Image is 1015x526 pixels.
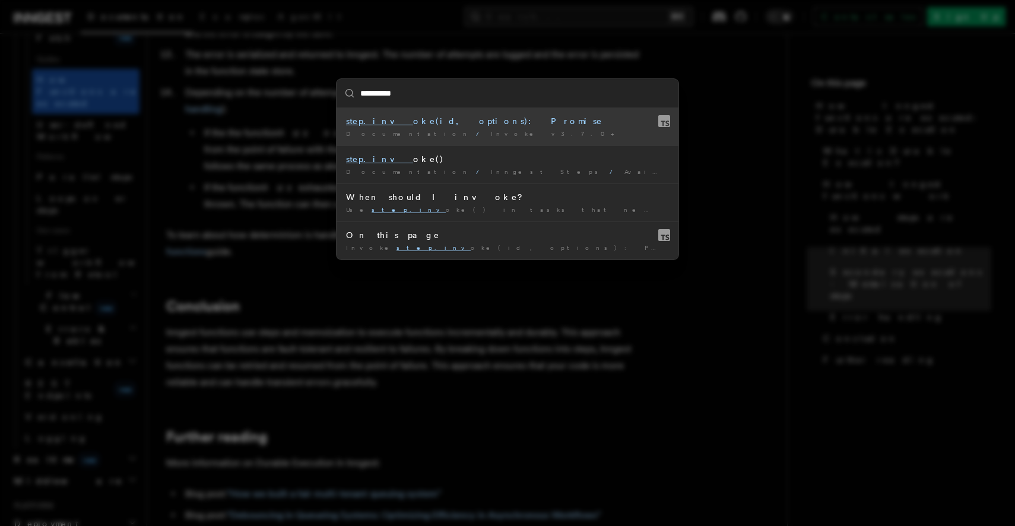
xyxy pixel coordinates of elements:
[346,130,471,137] span: Documentation
[624,168,819,175] span: Available Step Methods
[491,130,621,137] span: Invoke v3.7.0+
[346,205,669,214] div: Use oke() in tasks that need specific settings like …
[346,229,669,241] div: On this page
[346,153,669,165] div: oke()
[346,154,413,164] mark: step.inv
[476,130,486,137] span: /
[346,168,471,175] span: Documentation
[397,244,471,251] mark: step.inv
[346,116,413,126] mark: step.inv
[491,168,605,175] span: Inngest Steps
[346,115,669,127] div: oke(id, options): Promise
[346,191,669,203] div: When should I invoke?
[610,168,620,175] span: /
[476,168,486,175] span: /
[346,243,669,252] div: Invoke oke(id, options): Promise How to call step …
[372,206,446,213] mark: step.inv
